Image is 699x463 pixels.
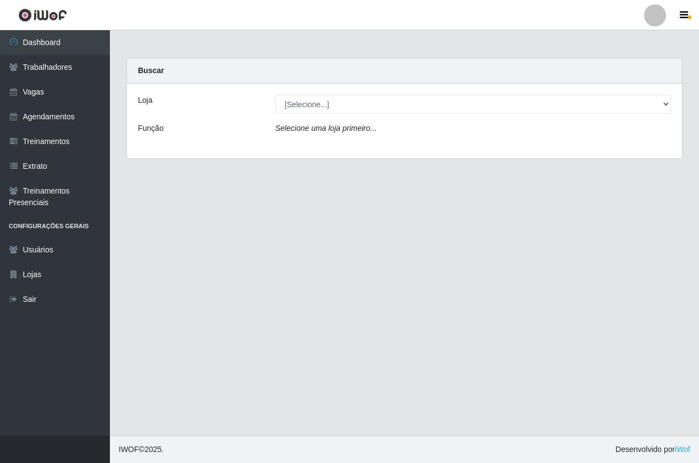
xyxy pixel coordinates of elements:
a: iWof [675,445,690,454]
i: Selecione uma loja primeiro... [275,124,376,133]
label: Loja [138,95,152,106]
img: CoreUI Logo [18,8,67,22]
span: IWOF [119,445,139,454]
span: © 2025 . [119,444,164,455]
strong: Buscar [138,66,164,75]
span: Desenvolvido por [615,444,690,455]
label: Função [138,123,164,134]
